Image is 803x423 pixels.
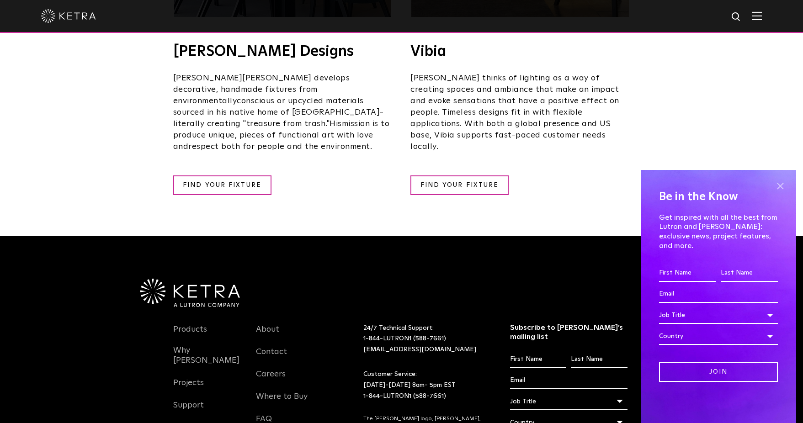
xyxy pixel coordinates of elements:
a: 1-844-LUTRON1 (588-7661) [363,335,446,342]
a: FIND YOUR FIXTURE [410,175,509,195]
a: About [256,324,279,345]
span: His [330,120,342,128]
img: ketra-logo-2019-white [41,9,96,23]
span: [PERSON_NAME] [173,74,243,82]
input: Last Name [721,264,778,282]
h4: [PERSON_NAME] Designs​ [173,44,393,59]
div: Country [659,328,778,345]
div: Job Title [510,393,628,410]
a: Where to Buy [256,391,308,412]
input: Last Name [571,351,627,368]
a: Projects [173,378,204,399]
input: Email [659,286,778,303]
span: mission is to produce unique, pieces of functional art with love and [173,120,390,151]
a: 1-844-LUTRON1 (588-7661) [363,393,446,399]
p: 24/7 Technical Support: [363,323,487,355]
a: Products [173,324,207,345]
p: Get inspired with all the best from Lutron and [PERSON_NAME]: exclusive news, project features, a... [659,213,778,251]
input: Join [659,362,778,382]
h4: Be in the Know [659,188,778,206]
h3: Subscribe to [PERSON_NAME]’s mailing list [510,323,628,342]
a: Contact [256,347,287,368]
span: conscious or upcycled materials sourced in his native home of [GEOGRAPHIC_DATA]- literally creati... [173,97,384,128]
a: FIND YOUR FIXTURE [173,175,271,195]
div: Job Title [659,307,778,324]
span: respect both for people and the environment. [188,143,372,151]
span: [PERSON_NAME] [242,74,312,82]
input: First Name [510,351,566,368]
p: Customer Service: [DATE]-[DATE] 8am- 5pm EST [363,369,487,402]
p: [PERSON_NAME] thinks of lighting as a way of creating spaces and ambiance that make an impact and... [410,73,630,153]
span: develops decorative, handmade fixtures from environmentally [173,74,350,105]
img: search icon [731,11,742,23]
img: Hamburger%20Nav.svg [752,11,762,20]
a: [EMAIL_ADDRESS][DOMAIN_NAME] [363,346,476,353]
a: Why [PERSON_NAME] [173,345,243,376]
img: Ketra-aLutronCo_White_RGB [140,279,240,307]
a: Support [173,400,204,421]
a: Careers [256,369,286,390]
input: Email [510,372,628,389]
input: First Name [659,264,716,282]
h4: Vibia [410,44,630,59]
